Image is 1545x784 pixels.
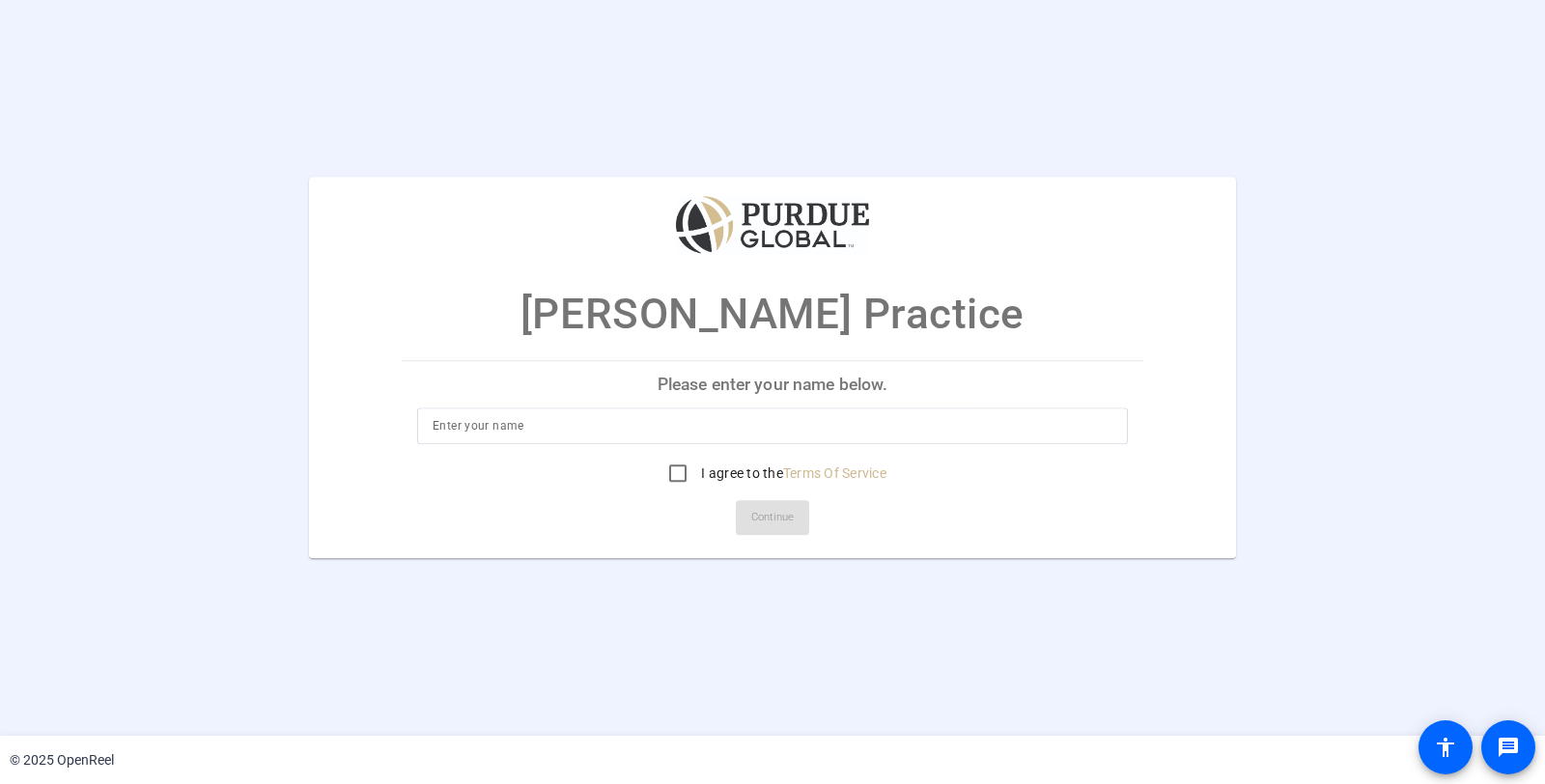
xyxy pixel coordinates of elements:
a: Terms Of Service [783,466,886,482]
mat-icon: accessibility [1434,736,1457,759]
p: Please enter your name below. [402,361,1143,407]
img: company-logo [676,196,869,253]
mat-icon: message [1497,736,1520,759]
label: I agree to the [697,464,886,484]
input: Enter your name [433,415,1112,438]
p: [PERSON_NAME] Practice [520,282,1025,346]
div: © 2025 OpenReel [10,750,114,770]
